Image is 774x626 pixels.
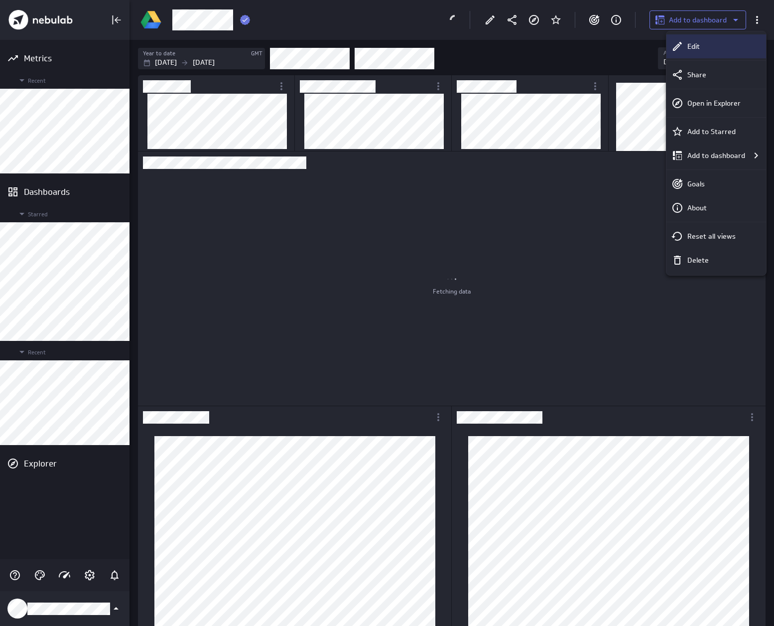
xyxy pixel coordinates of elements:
[666,224,766,248] div: Reset all views
[687,255,709,266] p: Delete
[687,203,707,213] p: About
[666,34,766,58] div: Edit
[666,248,766,272] div: Delete
[687,151,745,161] p: Add to dashboard
[666,144,766,167] div: Add to dashboard
[687,179,705,189] p: Goals
[687,98,741,109] p: Open in Explorer
[666,63,766,87] div: Share
[687,127,736,137] p: Add to Starred
[687,70,706,80] p: Share
[687,231,736,242] p: Reset all views
[666,172,766,196] div: Goals
[687,41,700,52] p: Edit
[666,91,766,115] div: Open in Explorer
[666,120,766,144] div: Add to Starred
[666,196,766,220] div: About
